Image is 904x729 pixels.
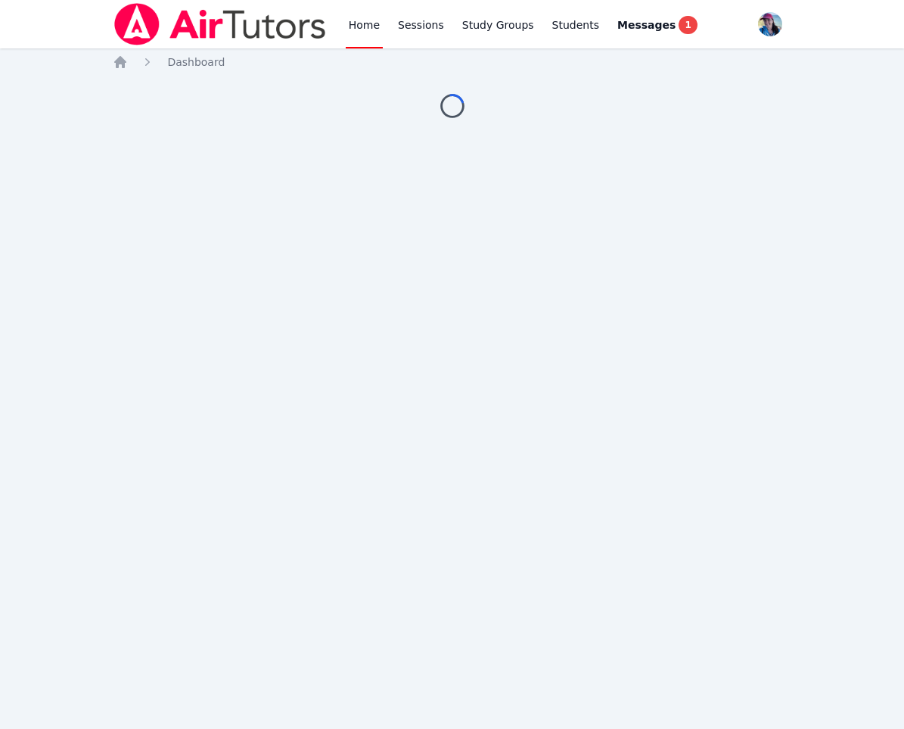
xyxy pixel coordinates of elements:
span: 1 [679,16,697,34]
nav: Breadcrumb [113,55,791,70]
img: Air Tutors [113,3,327,45]
span: Messages [617,17,676,33]
a: Dashboard [167,55,225,70]
span: Dashboard [167,56,225,68]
